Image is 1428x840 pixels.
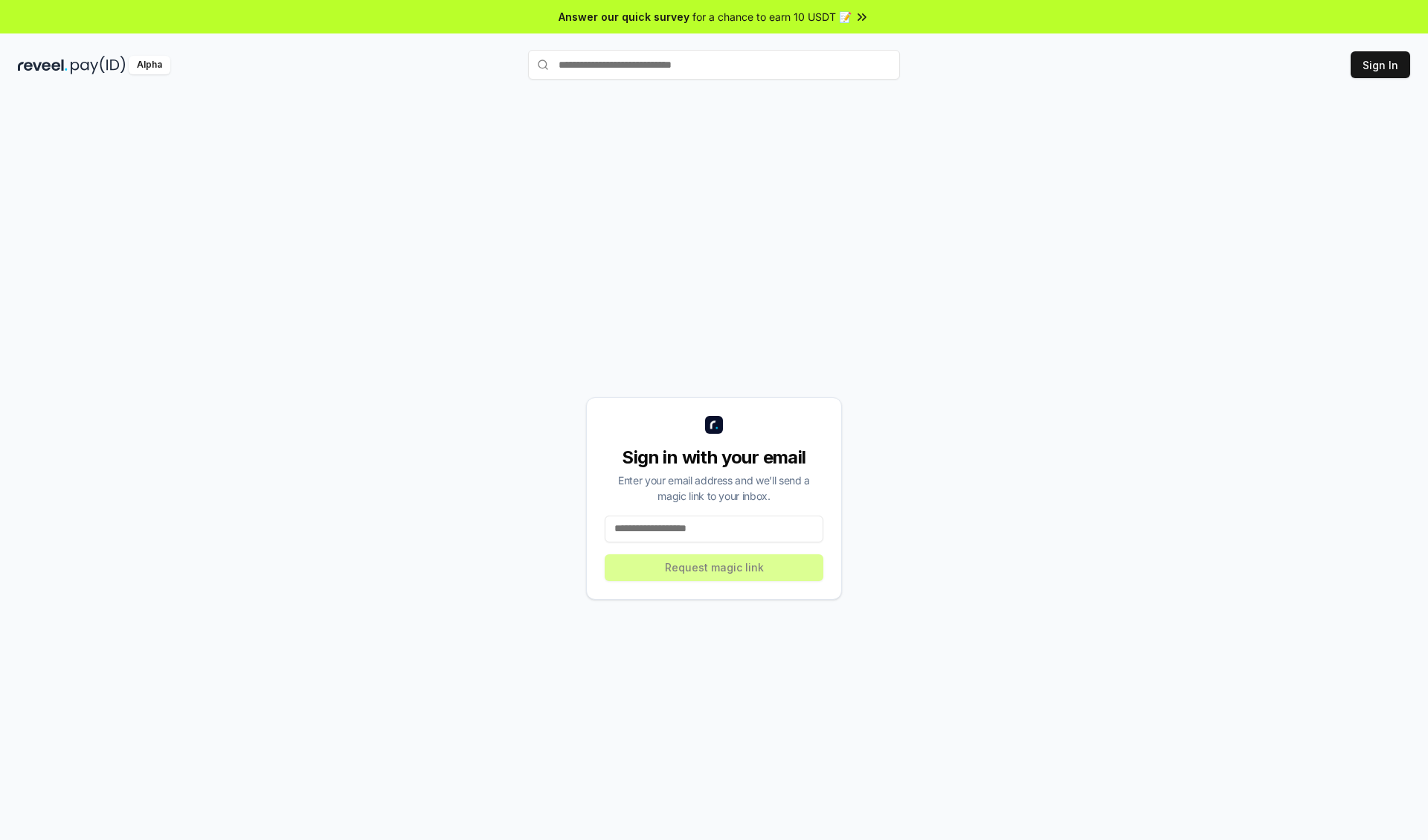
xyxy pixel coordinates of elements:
span: Answer our quick survey [559,9,689,25]
div: Enter your email address and we’ll send a magic link to your inbox. [605,472,823,504]
img: reveel_dark [18,56,68,74]
div: Alpha [129,56,170,74]
img: logo_small [705,416,723,434]
div: Sign in with your email [605,446,823,469]
img: pay_id [71,56,126,74]
button: Sign In [1351,51,1410,78]
span: for a chance to earn 10 USDT 📝 [692,9,852,25]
